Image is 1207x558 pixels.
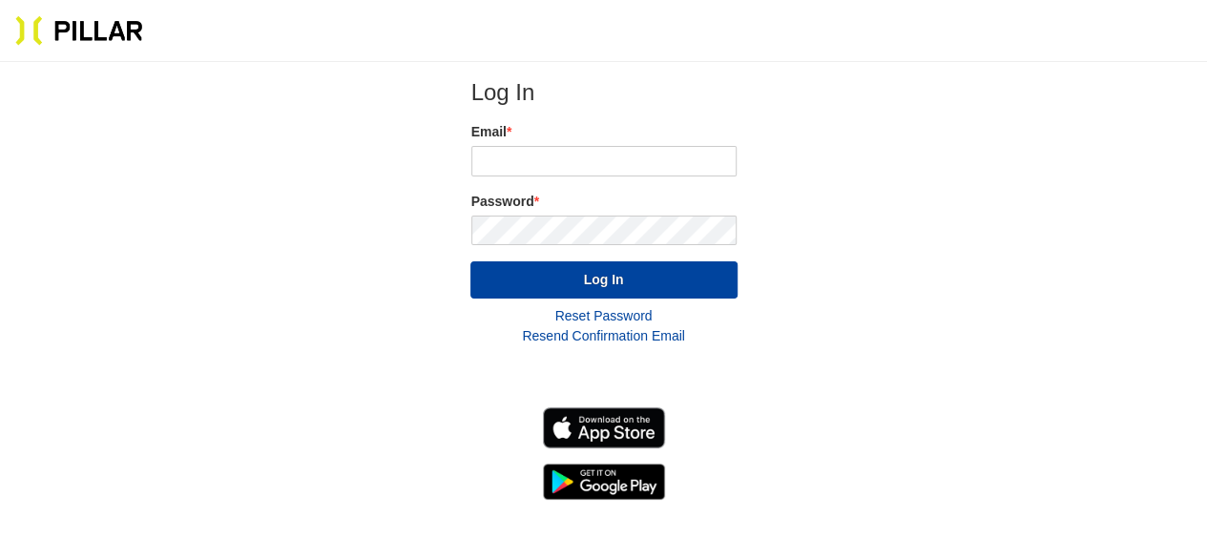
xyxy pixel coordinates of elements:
a: Reset Password [555,308,653,323]
a: Resend Confirmation Email [522,328,684,343]
img: Get it on Google Play [543,464,665,500]
h2: Log In [471,78,737,107]
label: Email [471,122,737,142]
img: Download on the App Store [543,407,665,448]
img: Pillar Technologies [15,15,143,46]
label: Password [471,192,737,212]
button: Log In [470,261,738,299]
